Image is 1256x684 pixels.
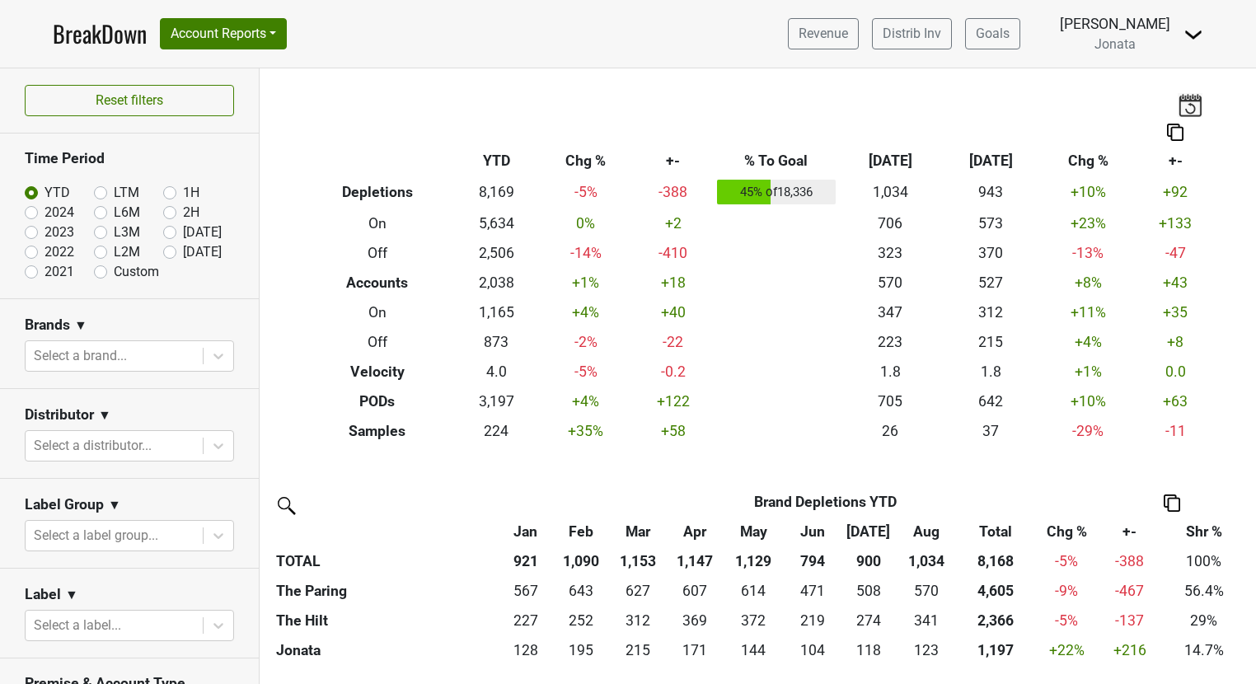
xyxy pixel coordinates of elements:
[1136,327,1216,357] td: +8
[183,203,199,223] label: 2H
[668,635,723,665] td: 170.656
[1136,238,1216,268] td: -47
[1055,553,1078,569] span: -5%
[840,297,940,327] td: 347
[633,297,713,327] td: +40
[727,580,780,602] div: 614
[609,606,668,635] td: 311.674
[633,238,713,268] td: -410
[114,203,140,223] label: L6M
[956,635,1036,665] th: 1196.858
[301,327,455,357] th: Off
[1136,147,1216,176] th: +-
[502,639,550,661] div: 128
[965,18,1020,49] a: Goals
[45,262,74,282] label: 2021
[45,223,74,242] label: 2023
[502,580,550,602] div: 567
[872,18,952,49] a: Distrib Inv
[454,387,539,416] td: 3,197
[840,147,940,176] th: [DATE]
[1136,268,1216,297] td: +43
[301,416,455,446] th: Samples
[108,495,121,515] span: ▼
[940,268,1041,297] td: 527
[785,576,840,606] td: 470.935
[959,639,1031,661] div: 1,197
[956,606,1036,635] th: 2365.626
[1041,268,1135,297] td: +8 %
[539,357,633,387] td: -5 %
[554,546,609,576] th: 1,090
[301,297,455,327] th: On
[1167,124,1183,141] img: Copy to clipboard
[114,242,140,262] label: L2M
[633,387,713,416] td: +122
[1161,517,1246,546] th: Shr %: activate to sort column ascending
[840,357,940,387] td: 1.8
[539,208,633,238] td: 0 %
[956,576,1036,606] th: 4605.479
[454,268,539,297] td: 2,038
[840,635,897,665] td: 117.75
[840,327,940,357] td: 223
[1164,494,1180,512] img: Copy to clipboard
[1115,553,1144,569] span: -388
[98,405,111,425] span: ▼
[723,606,785,635] td: 371.958
[539,147,633,176] th: Chg %
[668,546,723,576] th: 1,147
[788,18,859,49] a: Revenue
[1036,606,1099,635] td: -5 %
[25,85,234,116] button: Reset filters
[897,606,956,635] td: 341.159
[539,238,633,268] td: -14 %
[554,517,609,546] th: Feb: activate to sort column ascending
[1041,176,1135,209] td: +10 %
[1041,357,1135,387] td: +1 %
[1060,13,1170,35] div: [PERSON_NAME]
[183,183,199,203] label: 1H
[1094,36,1136,52] span: Jonata
[53,16,147,51] a: BreakDown
[613,610,663,631] div: 312
[45,183,70,203] label: YTD
[454,327,539,357] td: 873
[554,606,609,635] td: 251.908
[25,316,70,334] h3: Brands
[539,268,633,297] td: +1 %
[613,580,663,602] div: 627
[1136,416,1216,446] td: -11
[940,208,1041,238] td: 573
[723,576,785,606] td: 613.866
[183,223,222,242] label: [DATE]
[633,268,713,297] td: +18
[840,268,940,297] td: 570
[554,576,609,606] td: 642.621
[668,576,723,606] td: 607.013
[785,546,840,576] th: 794
[789,580,837,602] div: 471
[785,606,840,635] td: 219.173
[272,576,498,606] th: The Paring
[844,639,893,661] div: 118
[840,176,940,209] td: 1,034
[940,357,1041,387] td: 1.8
[723,546,785,576] th: 1,129
[539,176,633,209] td: -5 %
[1161,546,1246,576] td: 100%
[454,297,539,327] td: 1,165
[901,580,952,602] div: 570
[1041,416,1135,446] td: -29 %
[25,496,104,513] h3: Label Group
[1161,576,1246,606] td: 56.4%
[609,546,668,576] th: 1,153
[301,208,455,238] th: On
[1041,147,1135,176] th: Chg %
[301,357,455,387] th: Velocity
[539,327,633,357] td: -2 %
[613,639,663,661] div: 215
[1136,176,1216,209] td: +92
[609,576,668,606] td: 626.597
[671,580,719,602] div: 607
